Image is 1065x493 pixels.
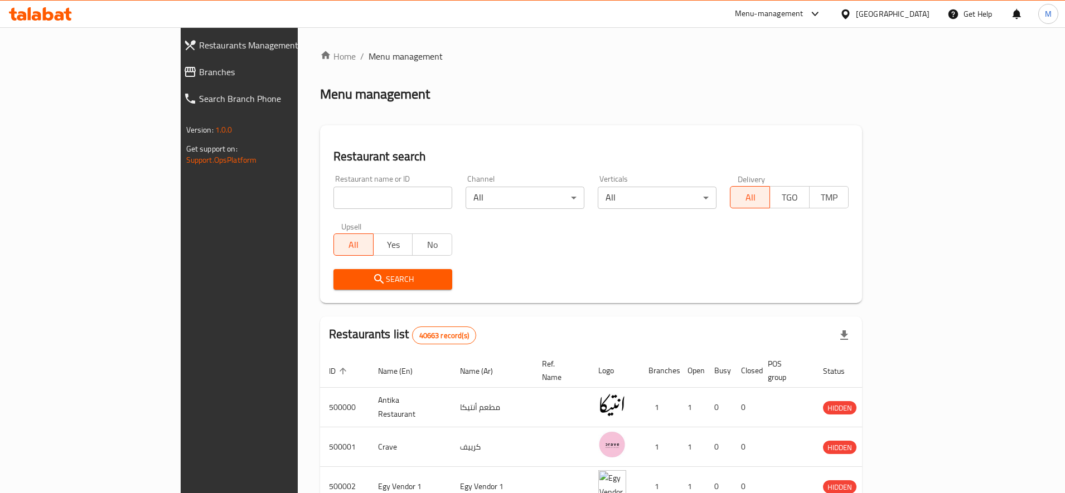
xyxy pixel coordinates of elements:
td: 1 [640,427,679,467]
th: Branches [640,354,679,388]
span: Search [342,272,443,286]
img: Antika Restaurant [598,391,626,419]
span: Status [823,364,859,378]
div: Total records count [412,326,476,344]
label: Upsell [341,222,362,230]
span: Branches [199,65,350,79]
th: Open [679,354,705,388]
span: M [1045,8,1052,20]
div: All [598,187,717,209]
span: 40663 record(s) [413,330,476,341]
div: [GEOGRAPHIC_DATA] [856,8,930,20]
button: Search [333,269,452,290]
span: All [338,237,369,253]
div: All [466,187,584,209]
span: No [417,237,448,253]
label: Delivery [738,175,766,183]
td: كرييف [451,427,533,467]
span: Version: [186,123,214,137]
span: TMP [814,189,845,206]
td: 0 [705,427,732,467]
td: مطعم أنتيكا [451,388,533,427]
td: 0 [705,388,732,427]
input: Search for restaurant name or ID.. [333,187,452,209]
button: All [730,186,770,208]
div: Menu-management [735,7,803,21]
span: HIDDEN [823,402,856,414]
span: Name (En) [378,364,427,378]
td: 1 [679,427,705,467]
span: POS group [768,357,801,384]
th: Busy [705,354,732,388]
td: 1 [640,388,679,427]
span: ID [329,364,350,378]
h2: Restaurants list [329,326,476,344]
button: TMP [809,186,849,208]
h2: Restaurant search [333,148,849,165]
a: Restaurants Management [175,32,359,58]
span: TGO [774,189,805,206]
span: HIDDEN [823,441,856,454]
button: Yes [373,233,413,256]
nav: breadcrumb [320,50,862,63]
button: All [333,233,374,256]
button: TGO [769,186,810,208]
td: 1 [679,388,705,427]
div: HIDDEN [823,401,856,414]
td: 0 [732,388,759,427]
th: Closed [732,354,759,388]
button: No [412,233,452,256]
span: Get support on: [186,141,238,156]
span: Ref. Name [542,357,576,384]
a: Search Branch Phone [175,85,359,112]
a: Support.OpsPlatform [186,153,257,167]
span: Restaurants Management [199,38,350,52]
li: / [360,50,364,63]
td: Crave [369,427,451,467]
img: Crave [598,431,626,458]
span: Name (Ar) [460,364,507,378]
td: Antika Restaurant [369,388,451,427]
a: Branches [175,58,359,85]
span: Search Branch Phone [199,92,350,105]
span: 1.0.0 [215,123,233,137]
th: Logo [589,354,640,388]
td: 0 [732,427,759,467]
h2: Menu management [320,85,430,103]
div: HIDDEN [823,441,856,454]
span: Yes [378,237,409,253]
span: All [735,189,766,206]
div: Export file [831,322,858,349]
span: Menu management [369,50,443,63]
